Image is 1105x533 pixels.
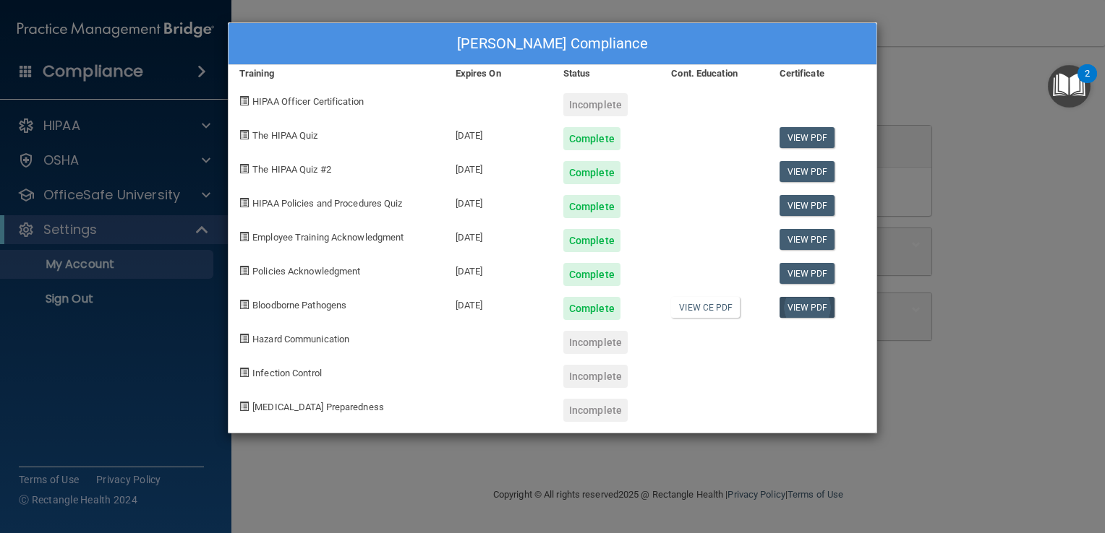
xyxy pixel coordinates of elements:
div: Complete [563,297,620,320]
a: View PDF [780,195,835,216]
div: Status [552,65,660,82]
div: [DATE] [445,286,552,320]
span: The HIPAA Quiz [252,130,317,141]
span: The HIPAA Quiz #2 [252,164,331,175]
div: Incomplete [563,331,628,354]
span: Bloodborne Pathogens [252,300,346,311]
a: View PDF [780,263,835,284]
a: View PDF [780,297,835,318]
div: [DATE] [445,150,552,184]
button: Open Resource Center, 2 new notifications [1048,65,1091,108]
div: Expires On [445,65,552,82]
div: [DATE] [445,218,552,252]
div: Complete [563,161,620,184]
a: View PDF [780,229,835,250]
div: [DATE] [445,252,552,286]
span: Policies Acknowledgment [252,266,360,277]
a: View PDF [780,161,835,182]
div: [DATE] [445,116,552,150]
span: [MEDICAL_DATA] Preparedness [252,402,384,412]
span: Hazard Communication [252,334,349,344]
div: [DATE] [445,184,552,218]
span: Infection Control [252,368,322,378]
div: Cont. Education [660,65,768,82]
div: Complete [563,229,620,252]
span: HIPAA Officer Certification [252,96,364,107]
div: Incomplete [563,365,628,388]
div: Incomplete [563,399,628,422]
a: View CE PDF [671,297,740,318]
span: HIPAA Policies and Procedures Quiz [252,198,402,209]
div: Certificate [769,65,876,82]
span: Employee Training Acknowledgment [252,232,404,243]
div: Complete [563,263,620,286]
div: Complete [563,195,620,218]
div: 2 [1085,74,1090,92]
div: Complete [563,127,620,150]
div: Incomplete [563,93,628,116]
div: Training [229,65,445,82]
div: [PERSON_NAME] Compliance [229,23,876,65]
a: View PDF [780,127,835,148]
